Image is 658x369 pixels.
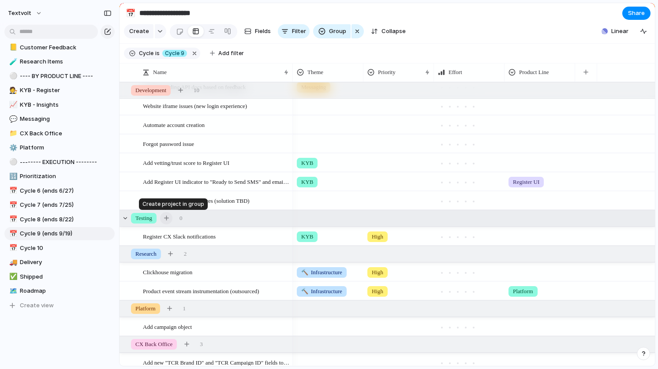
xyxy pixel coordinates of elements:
[8,57,17,66] button: 🧪
[4,284,115,298] div: 🗺️Roadmap
[9,157,15,167] div: ⚪
[519,68,549,77] span: Product Line
[8,115,17,123] button: 💬
[8,272,17,281] button: ✅
[20,115,112,123] span: Messaging
[165,49,184,57] span: Cycle 9
[367,24,409,38] button: Collapse
[301,268,342,277] span: Infrastructure
[8,186,17,195] button: 📅
[9,114,15,124] div: 💬
[4,141,115,154] a: ⚙️Platform
[4,242,115,255] a: 📅Cycle 10
[143,101,247,111] span: Website iframe issues (new login experience)
[135,304,156,313] span: Platform
[9,71,15,81] div: ⚪
[20,215,112,224] span: Cycle 8 (ends 8/22)
[301,159,313,168] span: KYB
[307,68,323,77] span: Theme
[4,170,115,183] a: 🔢Prioritization
[8,287,17,295] button: 🗺️
[8,72,17,81] button: ⚪
[4,299,115,312] button: Create view
[4,256,115,269] a: 🚚Delivery
[20,258,112,267] span: Delivery
[8,201,17,209] button: 📅
[143,157,229,168] span: Add vetting/trust score to Register UI
[20,72,112,81] span: ---- BY PRODUCT LINE ----
[278,24,310,38] button: Filter
[218,49,244,57] span: Add filter
[161,48,189,58] button: Cycle 9
[20,186,112,195] span: Cycle 6 (ends 6/27)
[20,287,112,295] span: Roadmap
[183,304,186,313] span: 1
[255,27,271,36] span: Fields
[8,43,17,52] button: 📒
[9,243,15,253] div: 📅
[20,43,112,52] span: Customer Feedback
[372,287,383,296] span: High
[301,288,308,294] span: 🔨
[4,112,115,126] a: 💬Messaging
[372,268,383,277] span: High
[139,49,153,57] span: Cycle
[129,27,149,36] span: Create
[4,98,115,112] a: 📈KYB - Insights
[9,186,15,196] div: 📅
[329,27,346,36] span: Group
[513,287,533,296] span: Platform
[143,195,250,205] span: Register educational resources (solution TBD)
[20,86,112,95] span: KYB - Register
[4,213,115,226] a: 📅Cycle 8 (ends 8/22)
[513,178,539,186] span: Register UI
[4,198,115,212] a: 📅Cycle 7 (ends 7/25)
[301,178,313,186] span: KYB
[9,86,15,96] div: 🧑‍⚖️
[20,301,54,310] span: Create view
[4,70,115,83] div: ⚪---- BY PRODUCT LINE ----
[153,48,161,58] button: is
[381,27,406,36] span: Collapse
[9,143,15,153] div: ⚙️
[378,68,396,77] span: Priority
[611,27,628,36] span: Linear
[143,119,205,130] span: Automate account creation
[9,42,15,52] div: 📒
[4,84,115,97] a: 🧑‍⚖️KYB - Register
[8,9,31,18] span: textvolt
[8,172,17,181] button: 🔢
[143,176,290,186] span: Add Register UI indicator to "Ready to Send SMS" and email notification
[20,172,112,181] span: Prioritization
[8,86,17,95] button: 🧑‍⚖️
[4,156,115,169] a: ⚪-------- EXECUTION --------
[135,214,152,223] span: Testing
[9,57,15,67] div: 🧪
[9,214,15,224] div: 📅
[4,55,115,68] a: 🧪Research Items
[124,24,153,38] button: Create
[8,158,17,167] button: ⚪
[241,24,274,38] button: Fields
[20,129,112,138] span: CX Back Office
[4,227,115,240] a: 📅Cycle 9 (ends 9/19)
[4,270,115,283] div: ✅Shipped
[20,57,112,66] span: Research Items
[9,272,15,282] div: ✅
[449,68,462,77] span: Effort
[4,127,115,140] a: 📁CX Back Office
[9,100,15,110] div: 📈
[143,138,194,149] span: Forgot password issue
[301,232,313,241] span: KYB
[20,244,112,253] span: Cycle 10
[8,258,17,267] button: 🚚
[126,7,135,19] div: 📅
[9,171,15,182] div: 🔢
